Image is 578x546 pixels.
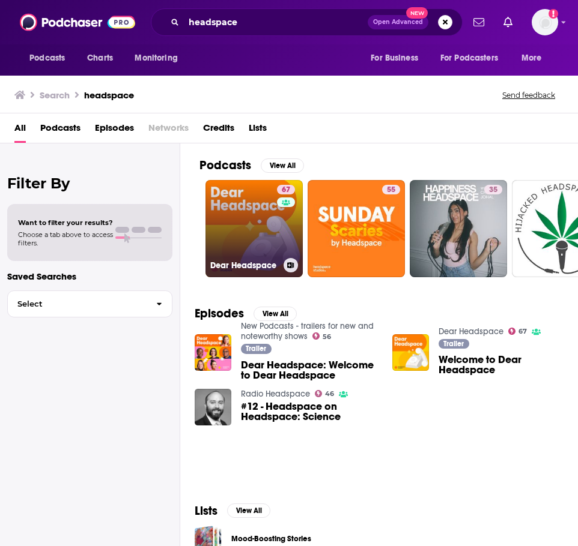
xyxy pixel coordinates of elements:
h3: Dear Headspace [210,260,279,271]
button: open menu [433,47,516,70]
a: 67Dear Headspace [205,180,303,277]
a: Lists [249,118,267,143]
img: #12 - Headspace on Headspace: Science [195,389,231,425]
a: Charts [79,47,120,70]
span: Trailer [443,340,464,347]
button: Open AdvancedNew [368,15,428,29]
h2: Filter By [7,175,172,192]
span: More [522,50,542,67]
span: 55 [387,184,395,196]
a: 55 [308,180,405,277]
h2: Podcasts [199,158,251,173]
a: Podcasts [40,118,81,143]
span: Podcasts [29,50,65,67]
a: 35 [484,185,502,194]
button: open menu [513,47,557,70]
a: Dear Headspace [439,326,503,337]
a: 46 [315,390,335,397]
img: Podchaser - Follow, Share and Rate Podcasts [20,11,135,34]
input: Search podcasts, credits, & more... [184,13,368,32]
span: For Business [371,50,418,67]
span: Monitoring [135,50,177,67]
a: EpisodesView All [195,306,297,321]
svg: Add a profile image [549,9,558,19]
button: Send feedback [499,90,559,100]
span: Trailer [246,345,266,352]
a: 67 [508,328,528,335]
a: #12 - Headspace on Headspace: Science [241,401,378,422]
span: Want to filter your results? [18,218,113,227]
span: Choose a tab above to access filters. [18,230,113,247]
a: 67 [277,185,295,194]
button: Select [7,290,172,317]
a: Dear Headspace: Welcome to Dear Headspace [241,360,378,380]
a: ListsView All [195,503,270,518]
span: 35 [489,184,497,196]
a: Radio Headspace [241,389,310,399]
button: View All [254,307,297,321]
h3: headspace [84,89,134,101]
p: Saved Searches [7,271,172,282]
a: Show notifications dropdown [499,12,517,32]
a: 56 [312,332,332,340]
button: open menu [126,47,193,70]
span: New [406,7,428,19]
a: Welcome to Dear Headspace [439,355,576,375]
h2: Lists [195,503,218,518]
img: Dear Headspace: Welcome to Dear Headspace [195,334,231,371]
span: For Podcasters [440,50,498,67]
span: Charts [87,50,113,67]
a: Credits [203,118,234,143]
a: PodcastsView All [199,158,304,173]
span: 67 [519,329,527,334]
div: Search podcasts, credits, & more... [151,8,463,36]
button: Show profile menu [532,9,558,35]
h3: Search [40,89,70,101]
span: 56 [323,334,331,340]
span: 46 [325,391,334,397]
a: Mood-Boosting Stories [231,532,311,545]
img: Welcome to Dear Headspace [392,334,429,371]
button: View All [261,158,304,173]
h2: Episodes [195,306,244,321]
button: View All [227,503,270,518]
span: Select [8,300,147,308]
button: open menu [362,47,433,70]
img: User Profile [532,9,558,35]
button: open menu [21,47,81,70]
a: 35 [410,180,507,277]
span: Open Advanced [373,19,423,25]
a: Show notifications dropdown [469,12,489,32]
span: Logged in as GregKubie [532,9,558,35]
a: All [14,118,26,143]
span: 67 [282,184,290,196]
a: Episodes [95,118,134,143]
span: Networks [148,118,189,143]
a: 55 [382,185,400,194]
a: New Podcasts - trailers for new and noteworthy shows [241,321,374,341]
